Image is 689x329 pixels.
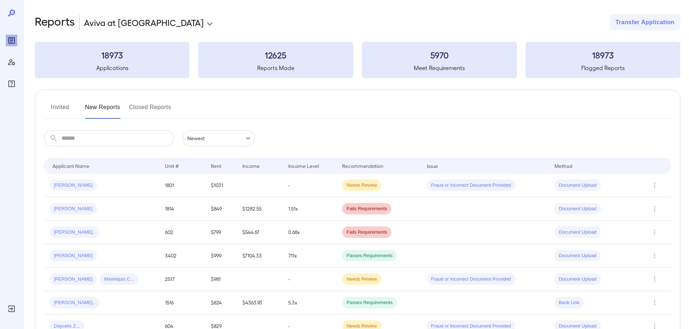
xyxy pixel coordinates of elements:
div: FAQ [6,78,17,90]
span: [PERSON_NAME].. [50,299,99,306]
td: 0.68x [282,221,336,244]
span: [PERSON_NAME] [50,276,97,283]
div: Applicant Name [52,161,89,170]
span: Fraud or Incorrect Document Provided [427,182,515,189]
td: 602 [159,221,205,244]
div: Manage Users [6,56,17,68]
td: 1814 [159,197,205,221]
td: $799 [205,221,237,244]
button: Row Actions [649,297,660,308]
div: Log Out [6,303,17,315]
div: Income Level [288,161,319,170]
td: $7104.33 [237,244,282,268]
span: Document Upload [554,229,601,236]
div: Method [554,161,572,170]
td: 1.51x [282,197,336,221]
td: 3402 [159,244,205,268]
div: Reports [6,35,17,46]
td: 5.3x [282,291,336,315]
button: Row Actions [649,226,660,238]
span: Document Upload [554,276,601,283]
td: - [282,174,336,197]
span: Document Upload [554,182,601,189]
p: Aviva at [GEOGRAPHIC_DATA] [84,17,204,28]
h5: Meet Requirements [362,64,517,72]
div: Unit # [165,161,179,170]
h3: 5970 [362,49,517,61]
span: Fails Requirements [342,205,391,212]
td: 2517 [159,268,205,291]
span: [PERSON_NAME] [50,205,97,212]
td: 1801 [159,174,205,197]
td: $824 [205,291,237,315]
summary: 18973Applications12625Reports Made5970Meet Requirements18973Flagged Reports [35,42,680,78]
span: Passes Requirements [342,299,397,306]
td: $999 [205,244,237,268]
div: Income [242,161,260,170]
h5: Reports Made [198,64,353,72]
td: $4363.93 [237,291,282,315]
h5: Flagged Reports [526,64,680,72]
td: $544.67 [237,221,282,244]
span: Needs Review [342,276,381,283]
td: 7.11x [282,244,336,268]
span: Fails Requirements [342,229,391,236]
span: Needs Review [342,182,381,189]
button: Row Actions [649,203,660,215]
h5: Applications [35,64,190,72]
span: [PERSON_NAME] [50,182,97,189]
span: Passes Requirements [342,252,397,259]
span: Document Upload [554,252,601,259]
button: Row Actions [649,273,660,285]
div: Recommendation [342,161,383,170]
button: Row Actions [649,179,660,191]
td: $849 [205,197,237,221]
td: $1282.55 [237,197,282,221]
h3: 18973 [35,49,190,61]
span: [PERSON_NAME] [50,252,97,259]
td: $1031 [205,174,237,197]
td: 1516 [159,291,205,315]
button: Transfer Application [610,14,680,30]
div: Issue [427,161,438,170]
span: Document Upload [554,205,601,212]
h3: 18973 [526,49,680,61]
div: Newest [183,130,255,146]
td: - [282,268,336,291]
span: Marielquis C... [100,276,139,283]
h2: Reports [35,14,75,30]
span: [PERSON_NAME].. [50,229,99,236]
button: New Reports [85,101,120,119]
td: $981 [205,268,237,291]
div: Rent [211,161,222,170]
button: Invited [44,101,76,119]
button: Closed Reports [129,101,171,119]
h3: 12625 [198,49,353,61]
button: Row Actions [649,250,660,261]
span: Bank Link [554,299,584,306]
span: Fraud or Incorrect Document Provided [427,276,515,283]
